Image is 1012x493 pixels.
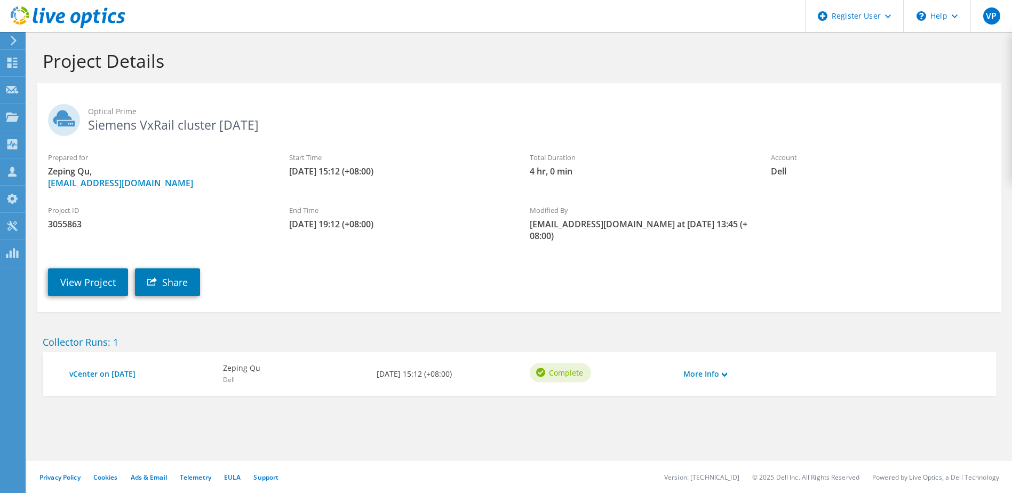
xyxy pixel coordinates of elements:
[683,368,727,380] a: More Info
[131,473,167,482] a: Ads & Email
[135,268,200,296] a: Share
[983,7,1000,25] span: VP
[88,106,991,117] span: Optical Prime
[530,152,750,163] label: Total Duration
[223,362,260,374] b: Zeping Qu
[48,268,128,296] a: View Project
[39,473,81,482] a: Privacy Policy
[224,473,241,482] a: EULA
[93,473,118,482] a: Cookies
[48,177,193,189] a: [EMAIL_ADDRESS][DOMAIN_NAME]
[289,165,509,177] span: [DATE] 15:12 (+08:00)
[664,473,739,482] li: Version: [TECHNICAL_ID]
[530,165,750,177] span: 4 hr, 0 min
[48,218,268,230] span: 3055863
[289,218,509,230] span: [DATE] 19:12 (+08:00)
[771,152,991,163] label: Account
[48,104,991,131] h2: Siemens VxRail cluster [DATE]
[752,473,859,482] li: © 2025 Dell Inc. All Rights Reserved
[48,152,268,163] label: Prepared for
[48,165,268,189] span: Zeping Qu,
[377,368,452,380] b: [DATE] 15:12 (+08:00)
[289,205,509,216] label: End Time
[289,152,509,163] label: Start Time
[223,375,235,384] span: Dell
[872,473,999,482] li: Powered by Live Optics, a Dell Technology
[43,50,991,72] h1: Project Details
[253,473,278,482] a: Support
[43,336,996,348] h2: Collector Runs: 1
[180,473,211,482] a: Telemetry
[771,165,991,177] span: Dell
[48,205,268,216] label: Project ID
[917,11,926,21] svg: \n
[69,368,212,380] a: vCenter on [DATE]
[549,367,583,378] span: Complete
[530,205,750,216] label: Modified By
[530,218,750,242] span: [EMAIL_ADDRESS][DOMAIN_NAME] at [DATE] 13:45 (+08:00)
